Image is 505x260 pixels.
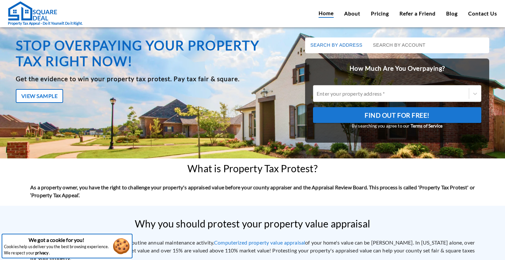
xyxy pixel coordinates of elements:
a: Terms of Service [411,123,443,129]
a: Blog [446,10,458,17]
a: Refer a Friend [399,10,436,17]
strong: As a property owner, you have the right to challenge your property's appraised value before your ... [30,184,475,198]
p: Cookies help us deliver you the best browsing experience. We respect your . [4,244,109,256]
span: Find Out For Free! [365,110,430,121]
button: Search by Account [368,37,431,53]
button: Accept cookies [111,237,132,255]
div: basic tabs example [305,37,489,53]
a: Property Tax Appeal - Do it Yourself. Do it Right. [8,1,83,26]
a: Home [319,9,334,18]
h2: Why you should protest your property value appraisal [135,218,370,229]
b: Get the evidence to win your property tax protest. Pay tax fair & square. [16,75,240,83]
a: Pricing [371,10,389,17]
h2: How Much Are You Overpaying? [305,59,489,79]
small: By searching you agree to our [313,123,481,130]
button: Search by Address [305,37,368,53]
button: Find Out For Free! [313,107,481,123]
a: Computerized property value appraisal [214,239,305,246]
h2: What is Property Tax Protest? [187,163,317,174]
button: View Sample [16,89,63,103]
img: Square Deal [8,1,57,21]
h1: Stop overpaying your property tax right now! [16,37,289,69]
a: privacy [35,250,48,256]
a: About [344,10,360,17]
strong: We got a cookie for you! [29,237,84,243]
a: Contact Us [468,10,497,17]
